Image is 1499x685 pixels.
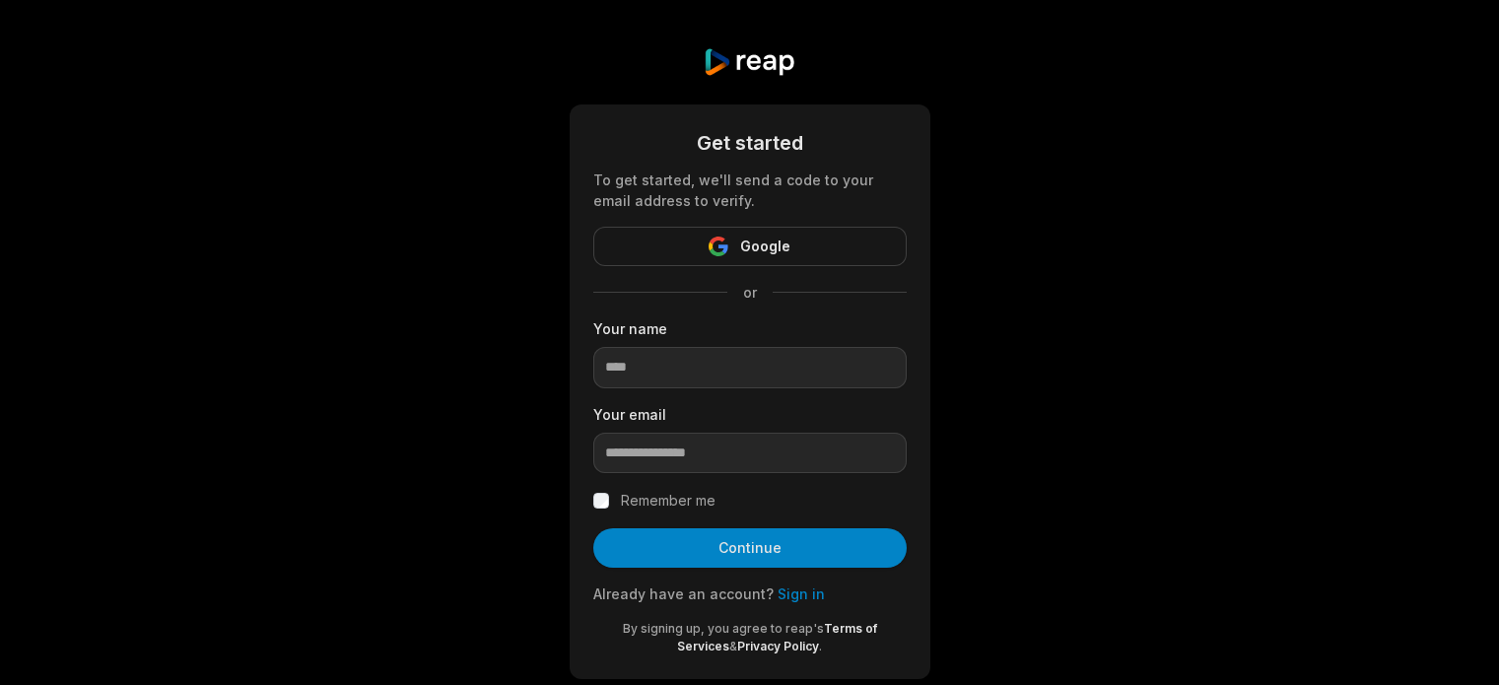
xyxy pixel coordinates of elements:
[727,282,773,303] span: or
[593,227,907,266] button: Google
[593,170,907,211] div: To get started, we'll send a code to your email address to verify.
[740,235,790,258] span: Google
[778,585,825,602] a: Sign in
[703,47,796,77] img: reap
[729,639,737,653] span: &
[623,621,824,636] span: By signing up, you agree to reap's
[819,639,822,653] span: .
[593,404,907,425] label: Your email
[593,585,774,602] span: Already have an account?
[737,639,819,653] a: Privacy Policy
[593,528,907,568] button: Continue
[593,128,907,158] div: Get started
[677,621,877,653] a: Terms of Services
[621,489,715,513] label: Remember me
[593,318,907,339] label: Your name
